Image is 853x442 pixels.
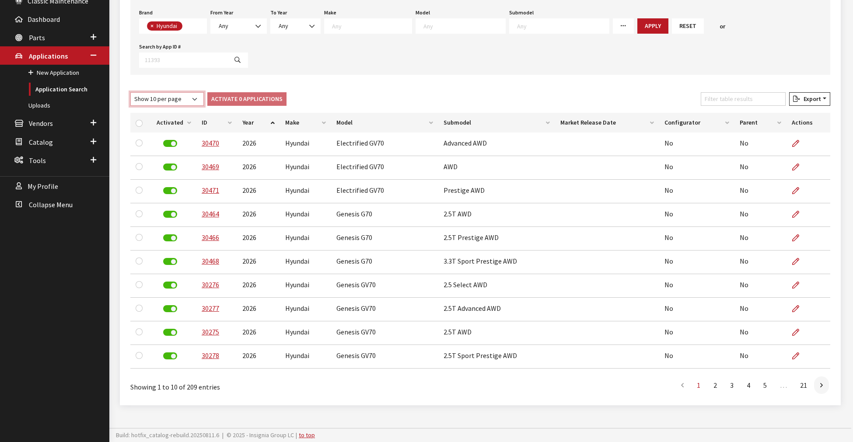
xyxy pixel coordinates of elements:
td: No [734,321,787,345]
a: 30468 [202,257,219,265]
td: No [734,227,787,251]
td: No [659,156,734,180]
td: Hyundai [280,156,331,180]
textarea: Search [332,22,412,30]
a: 30278 [202,351,219,360]
td: Electrified GV70 [331,156,439,180]
span: Tools [29,156,46,165]
td: No [734,132,787,156]
td: Hyundai [280,345,331,369]
td: No [659,227,734,251]
span: Dashboard [28,15,60,24]
td: No [659,180,734,203]
td: No [659,251,734,274]
td: 2026 [237,180,280,203]
td: No [734,203,787,227]
td: Advanced AWD [438,132,555,156]
td: 2.5 Select AWD [438,274,555,298]
th: Year: activate to sort column ascending [237,113,280,132]
span: | [296,431,297,439]
a: Edit Application [792,180,807,202]
a: 30471 [202,186,219,195]
span: Any [216,21,261,31]
td: Electrified GV70 [331,180,439,203]
td: 2.5T Sport Prestige AWD [438,345,555,369]
span: Any [279,22,288,30]
td: Prestige AWD [438,180,555,203]
label: Model [416,9,430,17]
td: 2026 [237,251,280,274]
td: Hyundai [280,203,331,227]
a: 3 [724,376,740,394]
a: 30466 [202,233,219,242]
a: Edit Application [792,132,807,154]
a: 2 [707,376,723,394]
button: Apply [637,18,668,34]
td: 2026 [237,298,280,321]
span: | [222,431,224,439]
span: or [720,22,725,31]
td: 2026 [237,132,280,156]
td: Hyundai [280,321,331,345]
th: Configurator: activate to sort column ascending [659,113,734,132]
a: Edit Application [792,274,807,296]
span: Build: hotfix_catalog-rebuild.20250811.6 [116,431,219,439]
td: No [734,180,787,203]
textarea: Search [517,22,609,30]
label: Search by App ID # [139,43,181,51]
td: 2.5T AWD [438,203,555,227]
span: Any [219,22,228,30]
span: × [150,22,154,30]
a: 1 [691,376,706,394]
td: Genesis G70 [331,203,439,227]
a: to top [299,431,315,439]
span: Any [210,18,267,34]
td: Genesis GV70 [331,274,439,298]
a: Edit Application [792,251,807,272]
span: Applications [29,52,68,60]
td: Genesis GV70 [331,321,439,345]
td: No [659,321,734,345]
th: Submodel: activate to sort column ascending [438,113,555,132]
label: Deactivate Application [163,164,177,171]
button: Export [789,92,830,106]
a: 30469 [202,162,219,171]
a: 30470 [202,139,219,147]
a: Edit Application [792,345,807,367]
td: Hyundai [280,274,331,298]
textarea: Search [423,22,505,30]
span: Any [276,21,315,31]
label: From Year [210,9,233,17]
label: Deactivate Application [163,140,177,147]
th: Model: activate to sort column ascending [331,113,439,132]
a: 30276 [202,280,219,289]
td: No [659,274,734,298]
span: My Profile [28,182,58,191]
td: No [734,298,787,321]
a: 5 [757,376,773,394]
label: Brand [139,9,153,17]
a: 30277 [202,304,219,313]
span: © 2025 - Insignia Group LC [227,431,294,439]
div: Showing 1 to 10 of 209 entries [130,376,416,392]
a: Edit Application [792,321,807,343]
input: 11393 [139,52,227,68]
td: 2026 [237,321,280,345]
li: Hyundai [147,21,182,31]
a: 21 [794,376,813,394]
label: Deactivate Application [163,234,177,241]
th: Activated: activate to sort column ascending [151,113,196,132]
span: Vendors [29,119,53,128]
input: Filter table results [701,92,786,106]
a: 4 [741,376,756,394]
td: Genesis GV70 [331,298,439,321]
td: 2026 [237,227,280,251]
td: 2.5T Prestige AWD [438,227,555,251]
td: No [734,345,787,369]
label: Deactivate Application [163,282,177,289]
td: Hyundai [280,227,331,251]
span: Export [800,95,821,103]
label: Make [324,9,336,17]
span: Catalog [29,138,53,146]
td: 2026 [237,345,280,369]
